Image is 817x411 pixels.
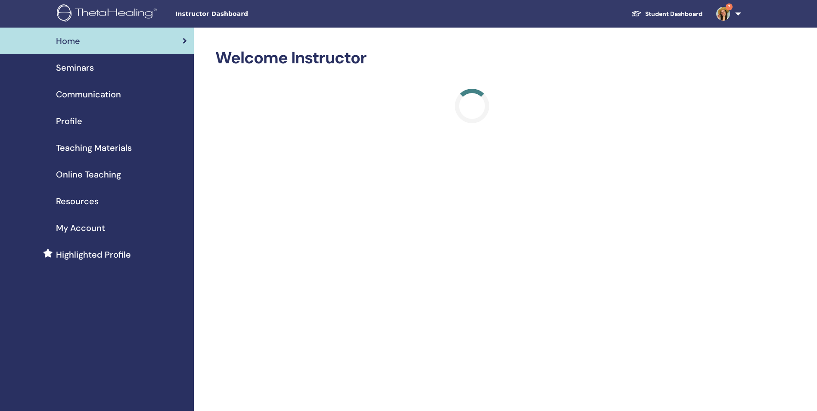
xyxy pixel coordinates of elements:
span: Online Teaching [56,168,121,181]
span: Home [56,34,80,47]
span: Seminars [56,61,94,74]
span: Communication [56,88,121,101]
h2: Welcome Instructor [215,48,729,68]
img: default.jpg [716,7,730,21]
span: Teaching Materials [56,141,132,154]
span: Resources [56,195,99,208]
a: Student Dashboard [624,6,709,22]
span: My Account [56,221,105,234]
span: Instructor Dashboard [175,9,304,19]
img: graduation-cap-white.svg [631,10,642,17]
span: 7 [726,3,733,10]
span: Profile [56,115,82,128]
span: Highlighted Profile [56,248,131,261]
img: logo.png [57,4,160,24]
